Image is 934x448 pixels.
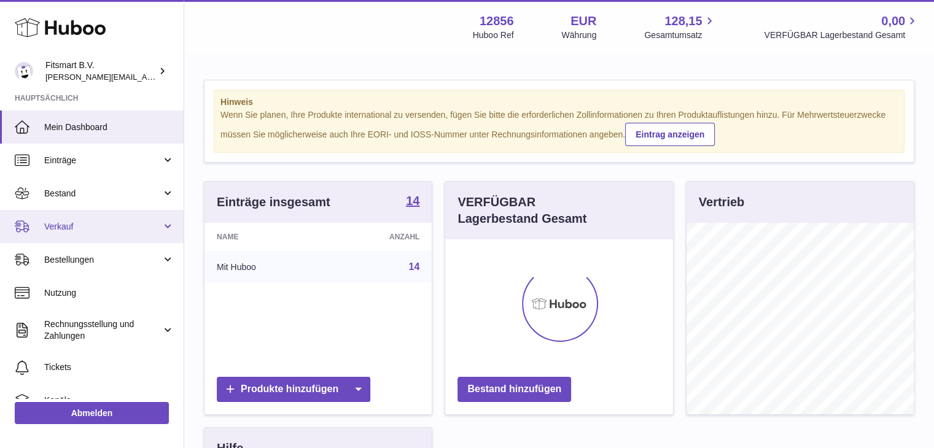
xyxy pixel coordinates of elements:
span: Rechnungsstellung und Zahlungen [44,319,162,342]
span: Einträge [44,155,162,166]
div: Huboo Ref [473,29,514,41]
span: Nutzung [44,287,174,299]
a: 14 [406,195,419,209]
h3: VERFÜGBAR Lagerbestand Gesamt [457,194,617,227]
img: jonathan@leaderoo.com [15,62,33,80]
span: [PERSON_NAME][EMAIL_ADDRESS][DOMAIN_NAME] [45,72,246,82]
strong: Hinweis [220,96,898,108]
strong: 12856 [480,13,514,29]
span: Tickets [44,361,174,373]
a: Eintrag anzeigen [625,123,715,146]
span: 128,15 [664,13,702,29]
span: Verkauf [44,221,162,233]
div: Wenn Sie planen, Ihre Produkte international zu versenden, fügen Sie bitte die erforderlichen Zol... [220,109,898,146]
a: Abmelden [15,402,169,424]
span: 0,00 [881,13,905,29]
span: Kanäle [44,395,174,406]
h3: Vertrieb [699,194,744,210]
span: VERFÜGBAR Lagerbestand Gesamt [764,29,919,41]
strong: 14 [406,195,419,207]
a: Bestand hinzufügen [457,377,571,402]
td: Mit Huboo [204,251,327,283]
a: 14 [409,261,420,272]
th: Anzahl [327,223,432,251]
div: Währung [562,29,597,41]
span: Bestand [44,188,162,199]
span: Bestellungen [44,254,162,266]
span: Mein Dashboard [44,122,174,133]
a: 128,15 Gesamtumsatz [644,13,716,41]
span: Gesamtumsatz [644,29,716,41]
div: Fitsmart B.V. [45,60,156,83]
th: Name [204,223,327,251]
h3: Einträge insgesamt [217,194,330,210]
strong: EUR [570,13,596,29]
a: 0,00 VERFÜGBAR Lagerbestand Gesamt [764,13,919,41]
a: Produkte hinzufügen [217,377,370,402]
